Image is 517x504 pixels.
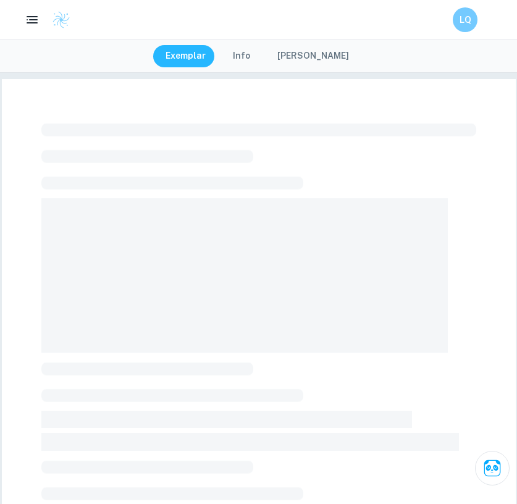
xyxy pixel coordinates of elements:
[458,13,473,27] h6: LQ
[221,45,263,67] button: Info
[44,10,70,29] a: Clastify logo
[475,451,510,485] button: Ask Clai
[52,10,70,29] img: Clastify logo
[265,45,361,67] button: [PERSON_NAME]
[453,7,477,32] button: LQ
[153,45,218,67] button: Exemplar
